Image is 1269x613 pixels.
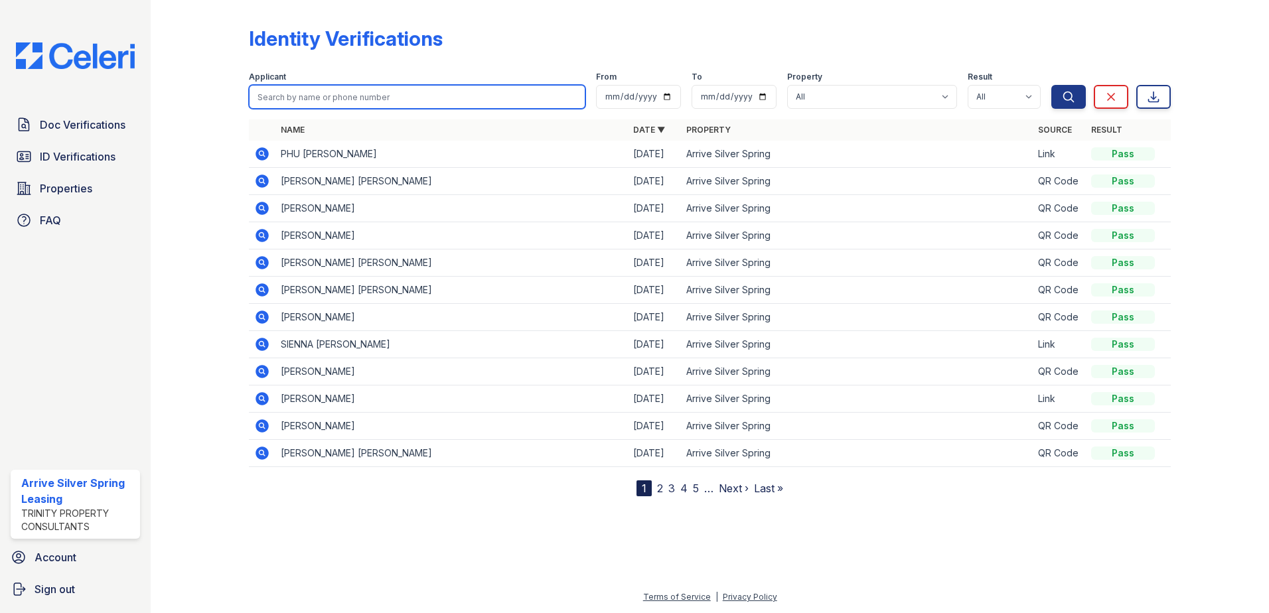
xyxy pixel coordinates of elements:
[628,195,681,222] td: [DATE]
[1091,229,1155,242] div: Pass
[693,482,699,495] a: 5
[715,592,718,602] div: |
[281,125,305,135] a: Name
[681,141,1033,168] td: Arrive Silver Spring
[1033,413,1086,440] td: QR Code
[21,507,135,533] div: Trinity Property Consultants
[719,482,749,495] a: Next ›
[5,42,145,69] img: CE_Logo_Blue-a8612792a0a2168367f1c8372b55b34899dd931a85d93a1a3d3e32e68fde9ad4.png
[681,195,1033,222] td: Arrive Silver Spring
[628,385,681,413] td: [DATE]
[1033,249,1086,277] td: QR Code
[1091,202,1155,215] div: Pass
[681,304,1033,331] td: Arrive Silver Spring
[1091,365,1155,378] div: Pass
[643,592,711,602] a: Terms of Service
[681,277,1033,304] td: Arrive Silver Spring
[628,358,681,385] td: [DATE]
[668,482,675,495] a: 3
[275,331,628,358] td: SIENNA [PERSON_NAME]
[11,207,140,234] a: FAQ
[968,72,992,82] label: Result
[275,277,628,304] td: [PERSON_NAME] [PERSON_NAME]
[657,482,663,495] a: 2
[1091,392,1155,405] div: Pass
[681,385,1033,413] td: Arrive Silver Spring
[1033,440,1086,467] td: QR Code
[1033,277,1086,304] td: QR Code
[275,358,628,385] td: [PERSON_NAME]
[723,592,777,602] a: Privacy Policy
[275,168,628,195] td: [PERSON_NAME] [PERSON_NAME]
[628,440,681,467] td: [DATE]
[275,385,628,413] td: [PERSON_NAME]
[1033,304,1086,331] td: QR Code
[628,277,681,304] td: [DATE]
[628,141,681,168] td: [DATE]
[1038,125,1072,135] a: Source
[249,27,443,50] div: Identity Verifications
[275,222,628,249] td: [PERSON_NAME]
[628,168,681,195] td: [DATE]
[628,304,681,331] td: [DATE]
[704,480,713,496] span: …
[40,117,125,133] span: Doc Verifications
[681,331,1033,358] td: Arrive Silver Spring
[275,440,628,467] td: [PERSON_NAME] [PERSON_NAME]
[1091,338,1155,351] div: Pass
[1033,195,1086,222] td: QR Code
[681,358,1033,385] td: Arrive Silver Spring
[21,475,135,507] div: Arrive Silver Spring Leasing
[681,222,1033,249] td: Arrive Silver Spring
[11,175,140,202] a: Properties
[1091,147,1155,161] div: Pass
[633,125,665,135] a: Date ▼
[1033,358,1086,385] td: QR Code
[680,482,688,495] a: 4
[5,544,145,571] a: Account
[628,413,681,440] td: [DATE]
[1091,446,1155,460] div: Pass
[275,413,628,440] td: [PERSON_NAME]
[1033,385,1086,413] td: Link
[275,141,628,168] td: PHU [PERSON_NAME]
[628,222,681,249] td: [DATE]
[249,72,286,82] label: Applicant
[681,413,1033,440] td: Arrive Silver Spring
[681,168,1033,195] td: Arrive Silver Spring
[1033,222,1086,249] td: QR Code
[754,482,783,495] a: Last »
[35,549,76,565] span: Account
[681,249,1033,277] td: Arrive Silver Spring
[692,72,702,82] label: To
[249,85,585,109] input: Search by name or phone number
[636,480,652,496] div: 1
[1091,283,1155,297] div: Pass
[1091,174,1155,188] div: Pass
[1091,419,1155,433] div: Pass
[1033,141,1086,168] td: Link
[275,304,628,331] td: [PERSON_NAME]
[1033,168,1086,195] td: QR Code
[686,125,731,135] a: Property
[596,72,617,82] label: From
[5,576,145,602] a: Sign out
[787,72,822,82] label: Property
[11,143,140,170] a: ID Verifications
[628,331,681,358] td: [DATE]
[1091,125,1122,135] a: Result
[35,581,75,597] span: Sign out
[275,249,628,277] td: [PERSON_NAME] [PERSON_NAME]
[681,440,1033,467] td: Arrive Silver Spring
[275,195,628,222] td: [PERSON_NAME]
[1091,256,1155,269] div: Pass
[40,212,61,228] span: FAQ
[628,249,681,277] td: [DATE]
[1033,331,1086,358] td: Link
[40,180,92,196] span: Properties
[11,111,140,138] a: Doc Verifications
[1091,310,1155,324] div: Pass
[40,149,115,165] span: ID Verifications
